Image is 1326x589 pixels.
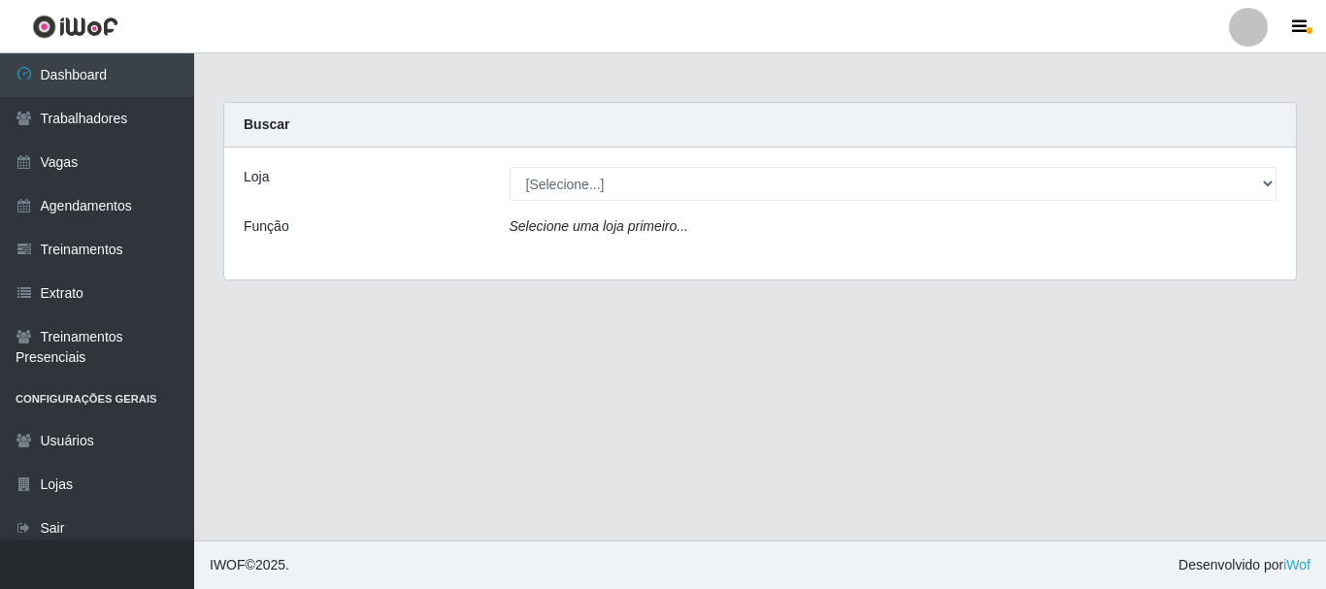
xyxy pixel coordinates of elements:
img: CoreUI Logo [32,15,118,39]
span: Desenvolvido por [1178,555,1310,575]
a: iWof [1283,557,1310,573]
span: IWOF [210,557,246,573]
strong: Buscar [244,116,289,132]
label: Loja [244,167,269,187]
label: Função [244,216,289,237]
i: Selecione uma loja primeiro... [510,218,688,234]
span: © 2025 . [210,555,289,575]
